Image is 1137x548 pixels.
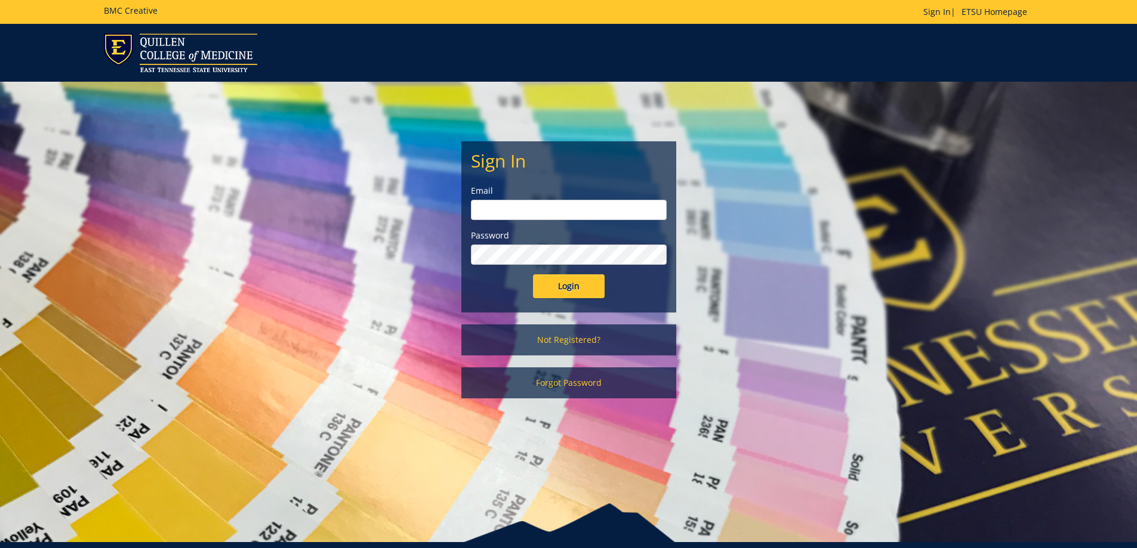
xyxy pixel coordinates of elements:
input: Login [533,274,605,298]
label: Password [471,230,667,242]
h5: BMC Creative [104,6,158,15]
img: ETSU logo [104,33,257,72]
a: Sign In [923,6,951,17]
a: ETSU Homepage [956,6,1033,17]
p: | [923,6,1033,18]
label: Email [471,185,667,197]
a: Forgot Password [461,367,676,398]
a: Not Registered? [461,324,676,355]
h2: Sign In [471,151,667,171]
